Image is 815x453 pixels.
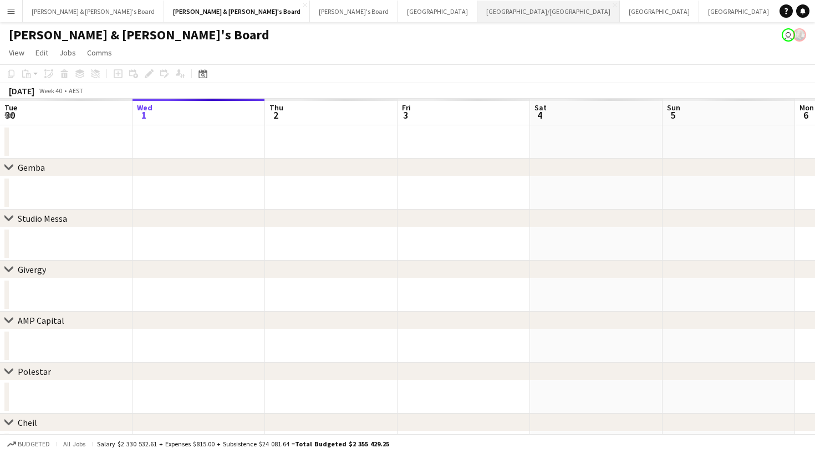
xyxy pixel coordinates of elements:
span: Sat [534,103,547,113]
div: [DATE] [9,85,34,96]
button: Budgeted [6,438,52,450]
span: All jobs [61,440,88,448]
span: Sun [667,103,680,113]
div: Cheil [18,417,37,428]
button: [GEOGRAPHIC_DATA]/[GEOGRAPHIC_DATA] [477,1,620,22]
span: Edit [35,48,48,58]
div: AMP Capital [18,315,64,326]
div: Polestar [18,366,51,377]
span: Total Budgeted $2 355 429.25 [295,440,389,448]
span: Budgeted [18,440,50,448]
button: [PERSON_NAME] & [PERSON_NAME]'s Board [164,1,310,22]
span: Jobs [59,48,76,58]
span: Thu [269,103,283,113]
span: 6 [798,109,814,121]
span: Wed [137,103,152,113]
div: Givergy [18,264,46,275]
button: [GEOGRAPHIC_DATA] [398,1,477,22]
button: [PERSON_NAME] & [PERSON_NAME]'s Board [23,1,164,22]
span: Fri [402,103,411,113]
span: 2 [268,109,283,121]
span: Mon [799,103,814,113]
span: Comms [87,48,112,58]
span: 5 [665,109,680,121]
span: 3 [400,109,411,121]
div: Salary $2 330 532.61 + Expenses $815.00 + Subsistence $24 081.64 = [97,440,389,448]
app-user-avatar: Neil Burton [793,28,806,42]
a: Edit [31,45,53,60]
div: AEST [69,86,83,95]
div: Gemba [18,162,45,173]
button: [PERSON_NAME]'s Board [310,1,398,22]
span: View [9,48,24,58]
span: 1 [135,109,152,121]
button: [GEOGRAPHIC_DATA] [699,1,778,22]
app-user-avatar: Jenny Tu [782,28,795,42]
button: [GEOGRAPHIC_DATA] [620,1,699,22]
a: Jobs [55,45,80,60]
a: Comms [83,45,116,60]
span: Tue [4,103,17,113]
span: Week 40 [37,86,64,95]
span: 30 [3,109,17,121]
a: View [4,45,29,60]
div: Studio Messa [18,213,67,224]
span: 4 [533,109,547,121]
h1: [PERSON_NAME] & [PERSON_NAME]'s Board [9,27,269,43]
